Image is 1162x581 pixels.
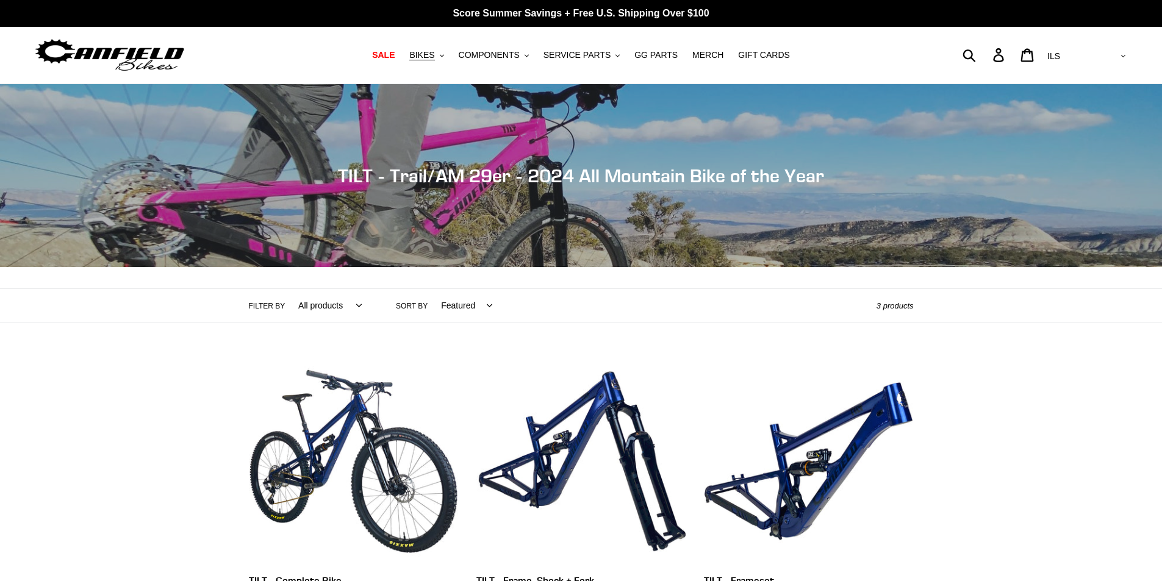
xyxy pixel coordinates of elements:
[628,47,684,63] a: GG PARTS
[634,50,678,60] span: GG PARTS
[34,36,186,74] img: Canfield Bikes
[459,50,520,60] span: COMPONENTS
[249,301,285,312] label: Filter by
[537,47,626,63] button: SERVICE PARTS
[543,50,611,60] span: SERVICE PARTS
[732,47,796,63] a: GIFT CARDS
[738,50,790,60] span: GIFT CARDS
[453,47,535,63] button: COMPONENTS
[338,165,824,187] span: TILT - Trail/AM 29er - 2024 All Mountain Bike of the Year
[396,301,428,312] label: Sort by
[372,50,395,60] span: SALE
[877,301,914,310] span: 3 products
[403,47,450,63] button: BIKES
[692,50,723,60] span: MERCH
[409,50,434,60] span: BIKES
[686,47,730,63] a: MERCH
[366,47,401,63] a: SALE
[969,41,1000,68] input: Search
